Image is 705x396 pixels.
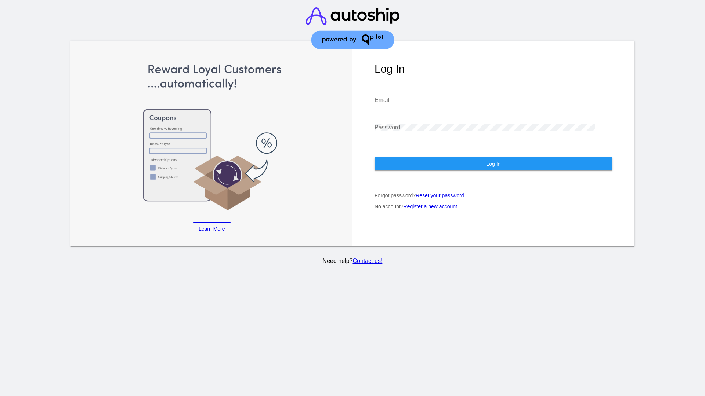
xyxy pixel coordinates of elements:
[375,203,612,209] p: No account?
[69,258,636,264] p: Need help?
[375,192,612,198] p: Forgot password?
[93,63,331,211] img: Apply Coupons Automatically to Scheduled Orders with QPilot
[486,161,500,167] span: Log In
[404,203,457,209] a: Register a new account
[375,157,612,170] button: Log In
[193,222,231,235] a: Learn More
[199,226,225,232] span: Learn More
[352,258,382,264] a: Contact us!
[416,192,464,198] a: Reset your password
[375,63,612,75] h1: Log In
[375,97,595,103] input: Email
